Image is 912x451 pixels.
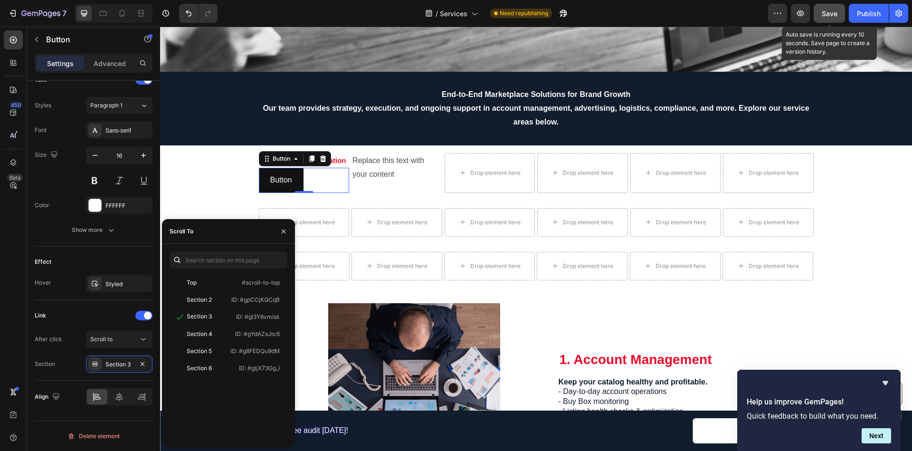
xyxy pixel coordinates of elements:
input: Search section on this page [170,251,287,269]
div: Help us improve GemPages! [747,377,891,443]
p: Our team provides strategy, execution, and ongoing support in account management, advertising, lo... [96,75,656,103]
div: Drop element here [496,192,546,200]
div: Show more [72,225,116,235]
div: Delete element [67,431,120,442]
div: Section 5 [187,347,212,355]
p: - Day-to-day account operations [399,360,612,370]
iframe: Design area [160,27,912,451]
a: Button [99,141,143,166]
p: Book Now! [577,399,617,409]
div: Drop element here [495,236,546,243]
button: Publish [849,4,889,23]
span: Save [822,10,837,18]
div: Scroll To [170,227,193,236]
div: Section 4 [187,330,212,338]
p: - Buy Box monitoring [399,370,612,380]
div: Top [187,278,197,287]
button: Paragraph 1 [86,97,152,114]
p: ID: #g8FEDQu9dM [230,347,280,355]
div: Effect [35,258,51,266]
p: End-to-End Marketplace Solutions for Brand Growth [96,61,656,75]
button: Next question [862,428,891,443]
p: Settings [47,58,74,68]
button: 7 [4,4,71,23]
div: Section 6 [187,364,212,373]
div: Align [35,391,62,403]
div: Drop element here [403,192,453,200]
div: Section [35,360,55,368]
div: Drop element here [217,236,267,243]
p: #scroll-to-top [242,278,280,287]
div: Drop element here [310,236,361,243]
span: Need republishing [500,9,548,18]
button: Scroll to [86,331,152,348]
div: Drop element here [403,143,453,150]
p: Button [110,147,132,161]
div: Drop element here [589,236,639,243]
span: Services [440,9,467,19]
p: Quick feedback to build what you need. [747,412,891,421]
div: Color [35,201,49,210]
div: Link [35,311,46,320]
button: Show more [35,221,152,239]
div: Drop element here [124,236,175,243]
div: Drop element here [217,192,267,200]
div: Publish [857,9,881,19]
div: FFFFFF [105,202,150,210]
div: Styles [35,101,51,110]
div: Section 3 [105,360,133,369]
p: Button [46,34,127,45]
h2: 1. Account Management [399,324,613,342]
div: Styled [105,280,150,288]
a: Book Now! [533,392,661,417]
div: Undo/Redo [179,4,218,23]
span: Paragraph 1 [90,101,123,110]
div: Hover [35,278,51,287]
div: Drop element here [589,192,639,200]
strong: Keep your catalog healthy and profitable. [399,351,548,359]
p: 7 [62,8,66,19]
div: Drop element here [589,143,639,150]
p: Advanced [94,58,126,68]
div: 450 [9,101,23,109]
div: Button [111,128,132,136]
button: Hide survey [880,377,891,389]
p: ID: #gpCCjKQCqB [231,296,280,304]
p: ID: #gtjX73Gg_l [239,364,280,373]
div: After click [35,335,62,344]
div: Sans-serif [105,126,150,135]
div: Drop element here [124,192,175,200]
p: ID: #gYdAZsJtc6 [235,330,280,338]
div: Drop element here [496,143,546,150]
button: Save [814,4,845,23]
div: Font [35,126,47,134]
h2: Help us improve GemPages! [747,396,891,408]
span: / [436,9,438,19]
div: Section 2 [187,296,212,304]
p: - Listing health checks & optimization [399,380,612,390]
div: Drop element here [310,143,361,150]
p: ID: #gl3Y8vmlsk [236,313,280,321]
button: Delete element [35,429,152,444]
div: Drop element here [403,236,453,243]
div: Section 3 [187,312,212,321]
div: Drop element here [310,192,361,200]
div: Rich Text Editor. Editing area: main [99,126,190,141]
span: Scroll to [90,336,113,343]
img: gempages_583600700282372931-a2528fc3-6796-4bde-9831-b58a74fa7b7d.png [140,277,369,449]
div: Size [35,149,60,162]
div: Beta [7,174,23,182]
div: Replace this text with your content [191,126,282,156]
